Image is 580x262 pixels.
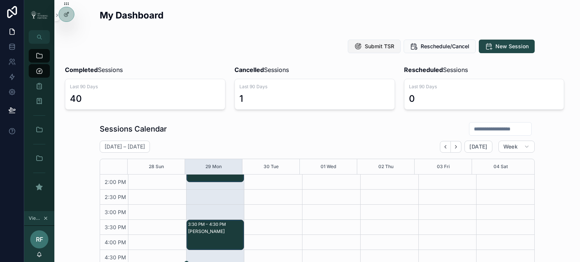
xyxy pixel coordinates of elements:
button: Reschedule/Cancel [404,40,476,53]
button: New Session [479,40,535,53]
span: Reschedule/Cancel [421,43,469,50]
span: Last 90 Days [409,84,560,90]
div: [PERSON_NAME] [188,228,244,234]
span: Sessions [234,65,289,74]
span: 4:00 PM [103,239,128,245]
button: 30 Tue [264,159,279,174]
span: Sessions [65,65,123,74]
button: Next [451,141,461,153]
button: Back [440,141,451,153]
span: 3:00 PM [103,209,128,215]
button: 29 Mon [205,159,222,174]
button: [DATE] [464,141,492,153]
button: 01 Wed [321,159,336,174]
span: 3:30 PM [103,224,128,230]
span: 4:30 PM [103,254,128,260]
span: Submit TSR [365,43,394,50]
h2: My Dashboard [100,9,164,21]
span: Last 90 Days [70,84,221,90]
button: 28 Sun [149,159,164,174]
button: 04 Sat [494,159,508,174]
div: 0 [409,93,415,105]
strong: Completed [65,66,98,74]
span: Viewing as [PERSON_NAME] [29,215,42,221]
div: 1 [239,93,243,105]
span: Last 90 Days [239,84,390,90]
strong: Rescheduled [404,66,443,74]
button: 03 Fri [437,159,450,174]
span: Week [503,143,518,150]
span: 2:30 PM [103,194,128,200]
h1: Sessions Calendar [100,124,167,134]
span: New Session [495,43,529,50]
strong: Cancelled [234,66,264,74]
div: scrollable content [24,44,54,204]
div: 40 [70,93,82,105]
div: 3:30 PM – 4:30 PM [188,221,228,228]
button: Week [498,141,535,153]
span: 2:00 PM [103,179,128,185]
span: Sessions [404,65,468,74]
button: Submit TSR [348,40,401,53]
img: App logo [29,10,50,20]
h2: [DATE] – [DATE] [105,143,145,150]
span: RF [36,235,43,244]
div: 3:30 PM – 4:30 PM[PERSON_NAME] [187,220,244,250]
span: [DATE] [469,143,487,150]
button: 02 Thu [378,159,393,174]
